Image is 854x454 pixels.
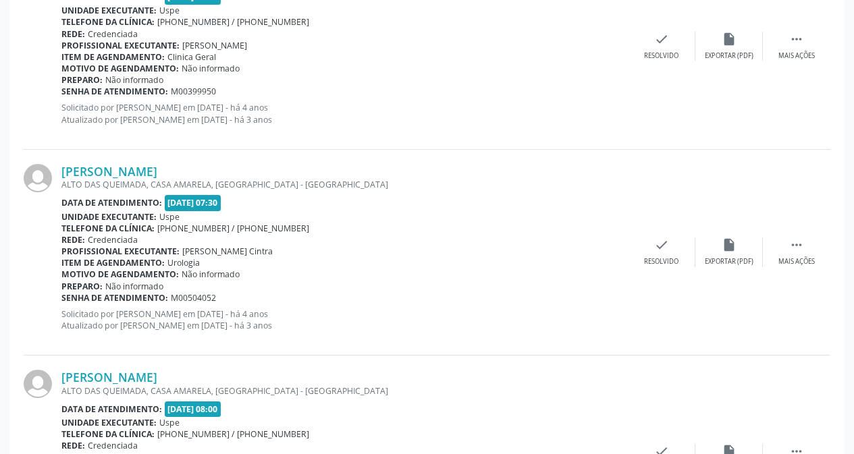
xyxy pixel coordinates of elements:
span: Credenciada [88,28,138,40]
p: Solicitado por [PERSON_NAME] em [DATE] - há 4 anos Atualizado por [PERSON_NAME] em [DATE] - há 3 ... [61,102,628,125]
span: Não informado [105,74,163,86]
span: Não informado [182,268,240,280]
b: Unidade executante: [61,5,157,16]
span: [PERSON_NAME] Cintra [182,246,273,257]
div: Resolvido [644,257,678,266]
b: Rede: [61,234,85,246]
span: [DATE] 07:30 [165,195,221,210]
a: [PERSON_NAME] [61,164,157,179]
span: Uspe [159,211,180,223]
div: Mais ações [778,51,815,61]
b: Profissional executante: [61,246,180,257]
span: Uspe [159,5,180,16]
div: Exportar (PDF) [705,51,753,61]
div: Resolvido [644,51,678,61]
b: Telefone da clínica: [61,16,155,28]
img: img [24,370,52,398]
span: Credenciada [88,440,138,451]
p: Solicitado por [PERSON_NAME] em [DATE] - há 4 anos Atualizado por [PERSON_NAME] em [DATE] - há 3 ... [61,308,628,331]
i: insert_drive_file [722,237,737,252]
span: [PERSON_NAME] [182,40,247,51]
b: Preparo: [61,74,103,86]
span: [PHONE_NUMBER] / [PHONE_NUMBER] [157,428,309,440]
span: Credenciada [88,234,138,246]
i: check [654,237,669,252]
span: Clinica Geral [167,51,216,63]
b: Rede: [61,28,85,40]
b: Senha de atendimento: [61,86,168,97]
span: Uspe [159,417,180,428]
a: [PERSON_NAME] [61,370,157,385]
i:  [789,237,804,252]
b: Motivo de agendamento: [61,268,179,280]
div: Mais ações [778,257,815,266]
b: Motivo de agendamento: [61,63,179,74]
b: Unidade executante: [61,211,157,223]
i: check [654,32,669,47]
b: Data de atendimento: [61,403,162,415]
b: Telefone da clínica: [61,223,155,234]
div: Exportar (PDF) [705,257,753,266]
span: M00504052 [171,292,216,304]
span: [PHONE_NUMBER] / [PHONE_NUMBER] [157,223,309,234]
b: Rede: [61,440,85,451]
span: Não informado [105,281,163,292]
i:  [789,32,804,47]
b: Data de atendimento: [61,197,162,208]
b: Telefone da clínica: [61,428,155,440]
span: Não informado [182,63,240,74]
img: img [24,164,52,192]
span: [DATE] 08:00 [165,401,221,417]
b: Preparo: [61,281,103,292]
i: insert_drive_file [722,32,737,47]
b: Item de agendamento: [61,257,165,268]
b: Unidade executante: [61,417,157,428]
div: ALTO DAS QUEIMADA, CASA AMARELA, [GEOGRAPHIC_DATA] - [GEOGRAPHIC_DATA] [61,385,628,397]
b: Profissional executante: [61,40,180,51]
b: Senha de atendimento: [61,292,168,304]
div: ALTO DAS QUEIMADA, CASA AMARELA, [GEOGRAPHIC_DATA] - [GEOGRAPHIC_DATA] [61,179,628,190]
span: [PHONE_NUMBER] / [PHONE_NUMBER] [157,16,309,28]
span: Urologia [167,257,200,268]
b: Item de agendamento: [61,51,165,63]
span: M00399950 [171,86,216,97]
